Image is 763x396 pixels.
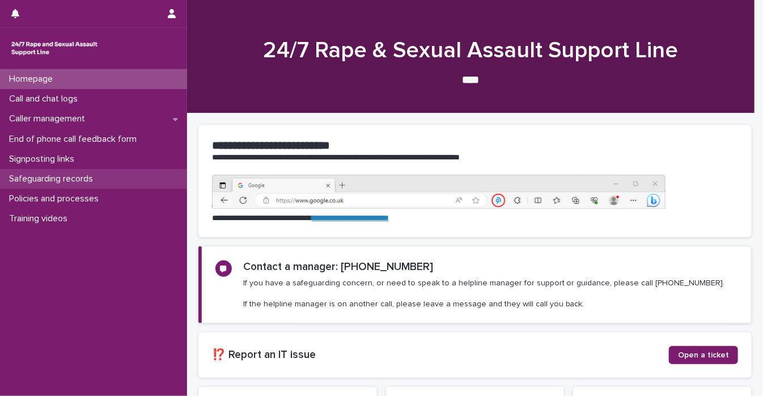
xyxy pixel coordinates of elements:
[198,37,743,64] h1: 24/7 Rape & Sexual Assault Support Line
[5,94,87,104] p: Call and chat logs
[5,174,102,184] p: Safeguarding records
[669,346,738,364] a: Open a ticket
[243,260,433,273] h2: Contact a manager: [PHONE_NUMBER]
[678,351,729,359] span: Open a ticket
[5,74,62,85] p: Homepage
[5,213,77,224] p: Training videos
[212,348,669,361] h2: ⁉️ Report an IT issue
[9,37,100,60] img: rhQMoQhaT3yELyF149Cw
[5,134,146,145] p: End of phone call feedback form
[212,175,665,209] img: https%3A%2F%2Fcdn.document360.io%2F0deca9d6-0dac-4e56-9e8f-8d9979bfce0e%2FImages%2FDocumentation%...
[5,193,108,204] p: Policies and processes
[243,278,725,309] p: If you have a safeguarding concern, or need to speak to a helpline manager for support or guidanc...
[5,113,94,124] p: Caller management
[5,154,83,165] p: Signposting links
